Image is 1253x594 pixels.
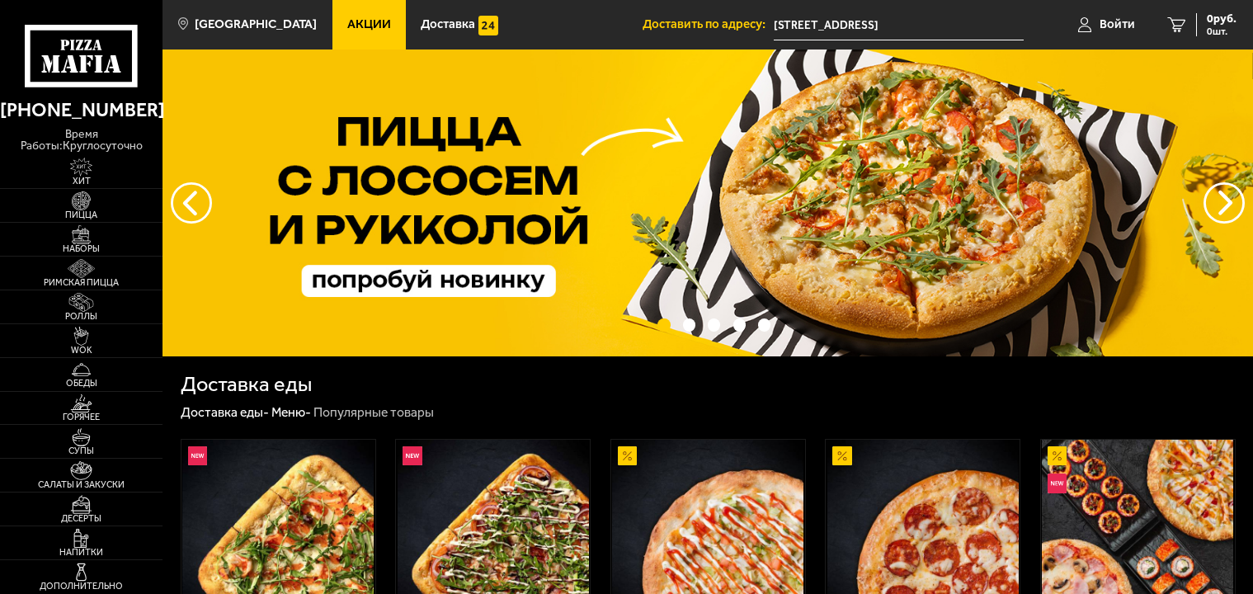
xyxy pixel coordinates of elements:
[643,18,774,31] span: Доставить по адресу:
[271,404,311,420] a: Меню-
[421,18,475,31] span: Доставка
[733,318,746,331] button: точки переключения
[774,10,1025,40] input: Ваш адрес доставки
[313,404,434,422] div: Популярные товары
[181,404,269,420] a: Доставка еды-
[1048,474,1067,493] img: Новинка
[195,18,317,31] span: [GEOGRAPHIC_DATA]
[758,318,770,331] button: точки переключения
[347,18,391,31] span: Акции
[657,318,670,331] button: точки переключения
[1100,18,1135,31] span: Войти
[774,10,1025,40] span: улица Чайковского, 2/7Л
[708,318,720,331] button: точки переключения
[1207,26,1237,36] span: 0 шт.
[181,374,312,394] h1: Доставка еды
[832,446,852,466] img: Акционный
[403,446,422,466] img: Новинка
[1204,182,1245,224] button: предыдущий
[171,182,212,224] button: следующий
[683,318,695,331] button: точки переключения
[618,446,638,466] img: Акционный
[188,446,208,466] img: Новинка
[1048,446,1067,466] img: Акционный
[478,16,498,35] img: 15daf4d41897b9f0e9f617042186c801.svg
[1207,13,1237,25] span: 0 руб.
